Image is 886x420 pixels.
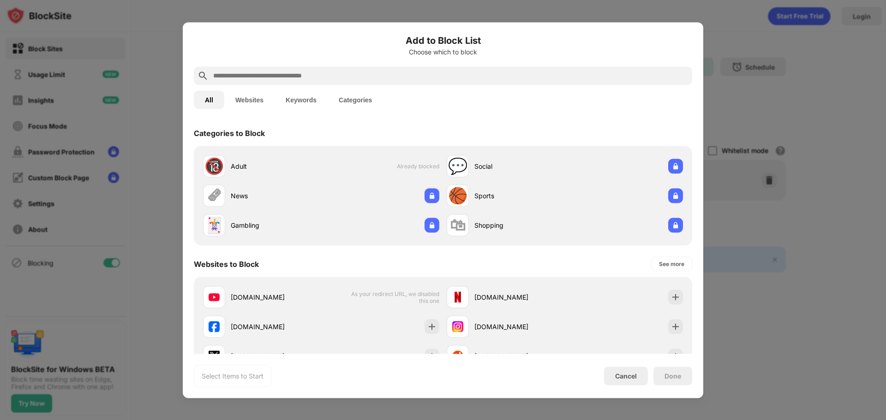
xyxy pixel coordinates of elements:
[452,350,463,361] img: favicons
[194,33,692,47] h6: Add to Block List
[209,350,220,361] img: favicons
[344,290,439,304] span: As your redirect URL, we disabled this one
[224,90,275,109] button: Websites
[452,291,463,302] img: favicons
[659,259,684,268] div: See more
[231,292,321,302] div: [DOMAIN_NAME]
[194,259,259,268] div: Websites to Block
[209,321,220,332] img: favicons
[204,216,224,235] div: 🃏
[231,351,321,361] div: [DOMAIN_NAME]
[194,90,224,109] button: All
[474,161,565,171] div: Social
[474,191,565,201] div: Sports
[194,128,265,137] div: Categories to Block
[397,163,439,170] span: Already blocked
[198,70,209,81] img: search.svg
[615,372,637,380] div: Cancel
[206,186,222,205] div: 🗞
[231,322,321,331] div: [DOMAIN_NAME]
[664,372,681,379] div: Done
[209,291,220,302] img: favicons
[448,157,467,176] div: 💬
[450,216,466,235] div: 🛍
[474,292,565,302] div: [DOMAIN_NAME]
[231,191,321,201] div: News
[474,220,565,230] div: Shopping
[328,90,383,109] button: Categories
[231,161,321,171] div: Adult
[452,321,463,332] img: favicons
[231,220,321,230] div: Gambling
[194,48,692,55] div: Choose which to block
[275,90,328,109] button: Keywords
[448,186,467,205] div: 🏀
[202,371,263,380] div: Select Items to Start
[474,351,565,361] div: [DOMAIN_NAME]
[474,322,565,331] div: [DOMAIN_NAME]
[204,157,224,176] div: 🔞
